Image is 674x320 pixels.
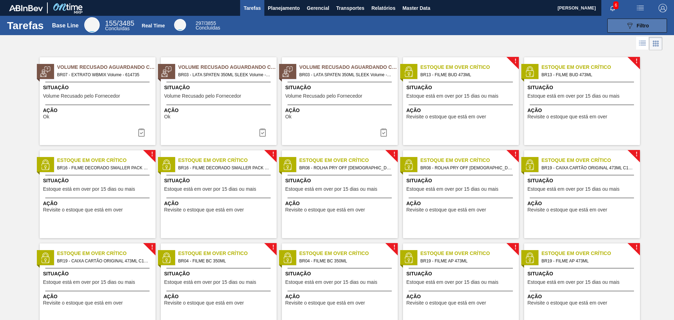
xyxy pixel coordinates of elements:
span: Ação [285,293,396,300]
span: Ok [43,114,49,119]
img: status [282,253,293,263]
img: icon-task-complete [137,128,146,137]
span: 6 [613,1,619,9]
span: Ação [43,107,154,114]
span: Estoque está em over por 15 dias ou mais [407,187,498,192]
span: Revisite o estoque que está em over [43,207,123,213]
img: icon-task-complete [258,128,267,137]
span: Revisite o estoque que está em over [528,114,607,119]
span: Estoque está em over por 15 dias ou mais [407,280,498,285]
span: Concluídas [105,26,130,31]
span: Volume Recusado Aguardando Ciência [178,64,277,71]
span: Planejamento [268,4,300,12]
span: Volume Recusado Aguardando Ciência [299,64,398,71]
span: ! [635,152,637,157]
div: Real Time [142,23,165,28]
span: Revisite o estoque que está em over [285,300,365,306]
span: BR19 - FILME AP 473ML [421,257,513,265]
span: BR16 - FILME DECORADO SMALLER PACK 269ML [178,164,271,172]
span: BR13 - FILME BUD 473ML [421,71,513,79]
span: Estoque em Over Crítico [542,64,640,71]
span: Situação [285,177,396,184]
span: BR08 - ROLHA PRY OFF BRAHMA 300ML [421,164,513,172]
span: Estoque em Over Crítico [421,157,519,164]
button: Filtro [607,19,667,33]
span: Estoque está em over por 15 dias ou mais [164,280,256,285]
span: Revisite o estoque que está em over [164,300,244,306]
h1: Tarefas [7,21,44,30]
span: Situação [528,177,638,184]
span: Master Data [402,4,430,12]
span: 297 [196,20,204,26]
span: Ação [285,107,396,114]
span: ! [272,152,274,157]
span: Revisite o estoque que está em over [285,207,365,213]
span: Revisite o estoque que está em over [43,300,123,306]
span: ! [635,59,637,64]
div: Real Time [196,21,220,30]
img: status [161,66,172,77]
span: Filtro [637,23,649,28]
span: Estoque está em over por 15 dias ou mais [528,93,620,99]
span: Concluídas [196,25,220,31]
span: Estoque em Over Crítico [57,157,156,164]
span: / 3485 [105,19,134,27]
span: Ação [43,293,154,300]
span: BR03 - LATA SPATEN 350ML SLEEK Volume - 629876 [178,71,271,79]
img: status [282,159,293,170]
span: Relatórios [371,4,395,12]
span: BR08 - ROLHA PRY OFF BRAHMA 300ML [299,164,392,172]
span: Revisite o estoque que está em over [407,300,486,306]
span: BR19 - FILME AP 473ML [542,257,634,265]
span: Ação [164,293,275,300]
span: Estoque em Over Crítico [178,250,277,257]
div: Completar tarefa: 30406203 [254,125,271,139]
img: status [524,159,535,170]
span: Tarefas [244,4,261,12]
button: icon-task-complete [375,125,392,139]
span: Volume Recusado pelo Fornecedor [285,93,362,99]
span: Ação [407,107,517,114]
div: Real Time [174,19,186,31]
span: Ação [407,293,517,300]
span: 155 [105,19,117,27]
span: BR04 - FILME BC 350ML [178,257,271,265]
span: Estoque em Over Crítico [57,250,156,257]
span: Estoque em Over Crítico [542,157,640,164]
span: Estoque está em over por 15 dias ou mais [164,187,256,192]
div: Base Line [52,22,79,29]
span: ! [635,245,637,250]
img: status [40,159,51,170]
span: BR03 - LATA SPATEN 350ML SLEEK Volume - 629878 [299,71,392,79]
span: Volume Recusado Aguardando Ciência [57,64,156,71]
span: Ação [407,200,517,207]
span: Estoque em Over Crítico [421,250,519,257]
span: Situação [407,177,517,184]
span: ! [393,245,395,250]
span: BR13 - FILME BUD 473ML [542,71,634,79]
span: ! [151,245,153,250]
span: BR04 - FILME BC 350ML [299,257,392,265]
span: BR19 - CAIXA CARTÃO ORIGINAL 473ML C12 SLEEK [542,164,634,172]
span: Ação [528,200,638,207]
span: Estoque em Over Crítico [299,157,398,164]
span: Situação [43,270,154,277]
img: status [403,253,414,263]
span: Revisite o estoque que está em over [164,207,244,213]
span: Situação [285,84,396,91]
span: BR16 - FILME DECORADO SMALLER PACK 269ML [57,164,150,172]
span: Estoque em Over Crítico [299,250,398,257]
img: status [40,253,51,263]
div: Base Line [105,20,134,31]
img: userActions [636,4,645,12]
button: Notificações [601,3,624,13]
img: status [161,159,172,170]
img: status [403,159,414,170]
div: Completar tarefa: 30405733 [133,125,150,139]
span: BR07 - EXTRATO WBMIX Volume - 614735 [57,71,150,79]
div: Visão em Cards [649,37,662,50]
span: Estoque está em over por 15 dias ou mais [43,187,135,192]
img: status [40,66,51,77]
span: Situação [407,84,517,91]
span: Estoque está em over por 15 dias ou mais [407,93,498,99]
